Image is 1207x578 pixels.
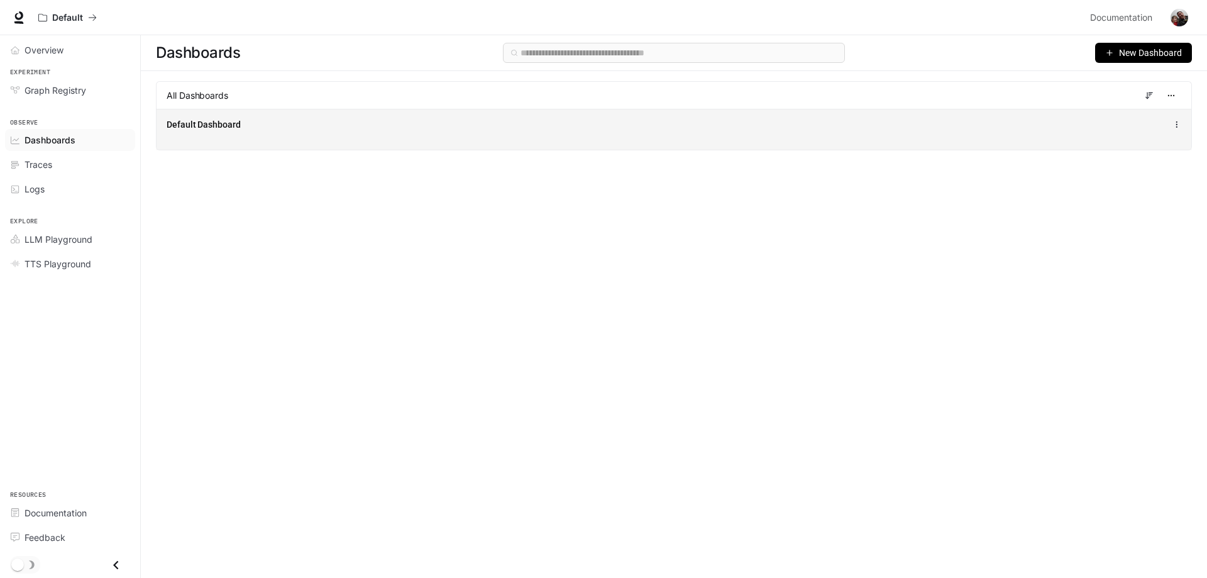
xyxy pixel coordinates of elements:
[1167,5,1192,30] button: User avatar
[25,43,63,57] span: Overview
[25,531,65,544] span: Feedback
[156,40,240,65] span: Dashboards
[167,89,228,102] span: All Dashboards
[5,253,135,275] a: TTS Playground
[52,13,83,23] p: Default
[1095,43,1192,63] button: New Dashboard
[1085,5,1162,30] a: Documentation
[25,133,75,147] span: Dashboards
[11,557,24,571] span: Dark mode toggle
[5,178,135,200] a: Logs
[5,502,135,524] a: Documentation
[33,5,102,30] button: All workspaces
[167,118,241,131] a: Default Dashboard
[25,84,86,97] span: Graph Registry
[5,526,135,548] a: Feedback
[25,182,45,196] span: Logs
[25,233,92,246] span: LLM Playground
[25,257,91,270] span: TTS Playground
[25,506,87,520] span: Documentation
[1119,46,1182,60] span: New Dashboard
[5,79,135,101] a: Graph Registry
[5,129,135,151] a: Dashboards
[5,228,135,250] a: LLM Playground
[1171,9,1188,26] img: User avatar
[25,158,52,171] span: Traces
[5,153,135,175] a: Traces
[5,39,135,61] a: Overview
[102,552,130,578] button: Close drawer
[1090,10,1152,26] span: Documentation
